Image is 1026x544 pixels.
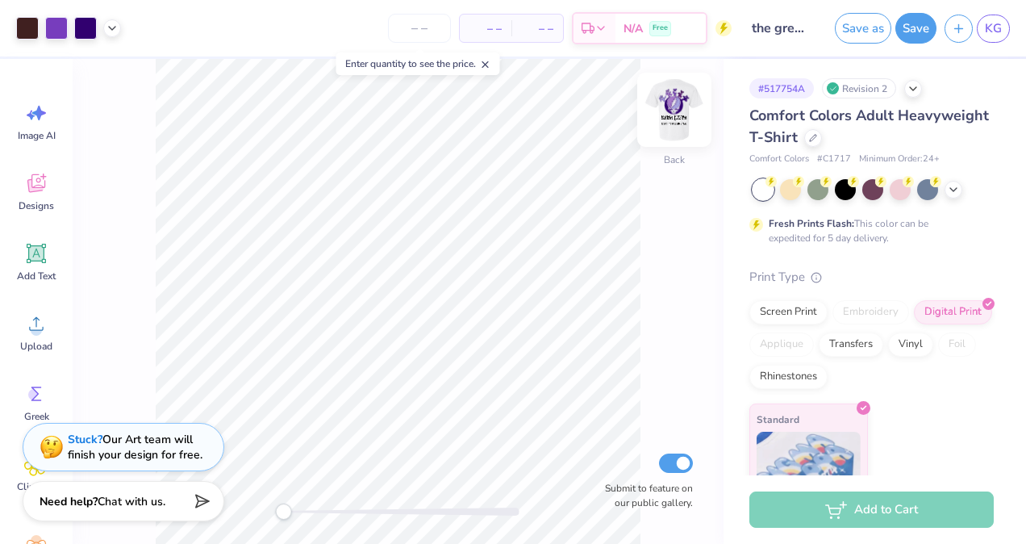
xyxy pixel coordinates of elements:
strong: Fresh Prints Flash: [769,217,854,230]
div: Embroidery [832,300,909,324]
span: Comfort Colors Adult Heavyweight T-Shirt [749,106,989,147]
div: # 517754A [749,78,814,98]
strong: Need help? [40,494,98,509]
div: Transfers [819,333,883,357]
a: KG [977,15,1010,43]
button: Save as [835,13,891,44]
div: Digital Print [914,300,992,324]
div: Accessibility label [275,504,291,520]
img: Standard [757,432,861,513]
span: Free [653,23,668,34]
span: Add Text [17,270,56,282]
input: Untitled Design [740,12,819,44]
span: Standard [757,411,799,428]
label: Submit to feature on our public gallery. [596,481,693,510]
span: # C1717 [817,153,851,166]
span: Comfort Colors [749,153,809,166]
span: – – [521,20,553,37]
span: Chat with us. [98,494,165,509]
div: Vinyl [888,333,933,357]
span: Minimum Order: 24 + [859,153,940,166]
div: Back [664,153,685,167]
img: Back [642,77,707,142]
div: Screen Print [749,300,828,324]
div: Applique [749,333,814,357]
div: Rhinestones [749,365,828,389]
span: Image AI [18,129,56,142]
input: – – [388,14,451,43]
div: Print Type [749,268,994,287]
span: – – [469,20,502,37]
button: Save [895,13,936,44]
div: Foil [938,333,976,357]
span: Designs [19,199,54,212]
span: Upload [20,340,52,353]
div: Enter quantity to see the price. [336,52,500,75]
div: This color can be expedited for 5 day delivery. [769,216,967,245]
span: N/A [624,20,643,37]
span: KG [985,19,1002,38]
div: Our Art team will finish your design for free. [68,432,202,462]
div: Revision 2 [822,78,896,98]
span: Greek [24,410,49,423]
strong: Stuck? [68,432,102,447]
span: Clipart & logos [10,480,63,506]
